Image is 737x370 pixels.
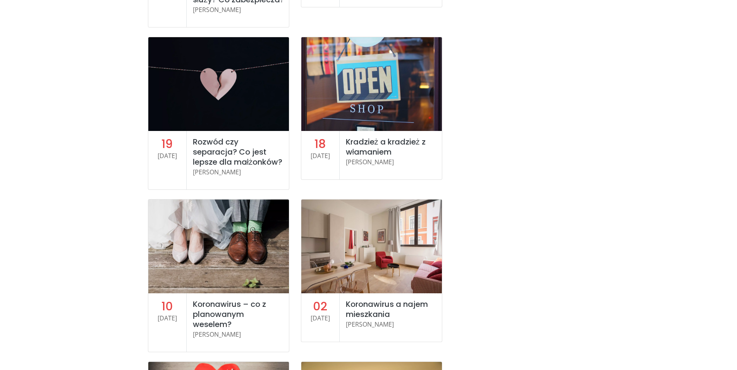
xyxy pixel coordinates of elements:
[311,151,330,161] p: [DATE]
[193,167,283,177] p: [PERSON_NAME]
[193,5,285,15] p: [PERSON_NAME]
[346,157,436,167] p: [PERSON_NAME]
[301,200,442,293] a: blog-thumbnail
[311,313,330,323] p: [DATE]
[346,136,426,157] a: Kradzież a kradzież z włamaniem
[311,299,330,313] h3: 02
[301,37,442,131] a: blog-thumbnail
[346,320,436,329] p: [PERSON_NAME]
[193,299,266,330] a: Koronawirus – co z planowanym weselem?
[148,200,289,293] a: blog-thumbnail
[346,299,428,320] a: Koronawirus a najem mieszkania
[158,137,177,151] h3: 19
[193,330,283,339] p: [PERSON_NAME]
[158,151,177,161] p: [DATE]
[158,313,177,323] p: [DATE]
[158,299,177,313] h3: 10
[311,137,330,151] h3: 18
[148,37,289,131] a: blog-thumbnail
[193,136,282,167] a: Rozwód czy separacja? Co jest lepsze dla małżonków?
